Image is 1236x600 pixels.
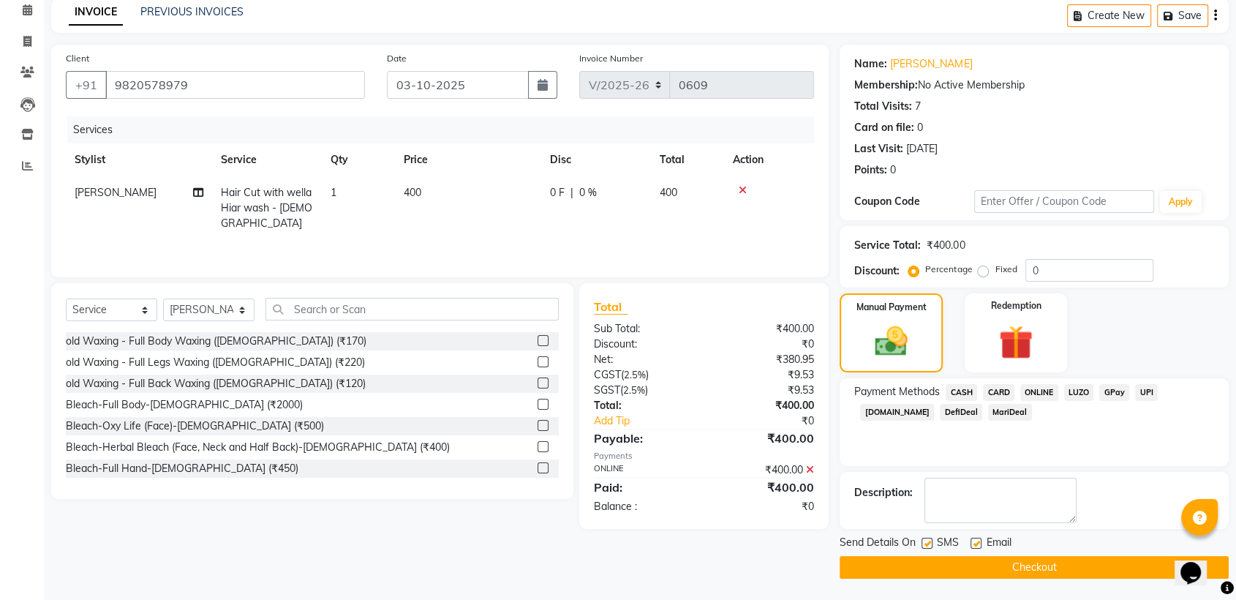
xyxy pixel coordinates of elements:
span: MariDeal [988,404,1032,421]
div: old Waxing - Full Back Waxing ([DEMOGRAPHIC_DATA]) (₹120) [66,376,366,391]
span: 0 % [579,185,597,200]
div: Bleach-Full Body-[DEMOGRAPHIC_DATA] (₹2000) [66,397,303,413]
span: CASH [946,384,977,401]
div: old Waxing - Full Legs Waxing ([DEMOGRAPHIC_DATA]) (₹220) [66,355,365,370]
div: ( ) [583,383,704,398]
div: Bleach-Full Hand-[DEMOGRAPHIC_DATA] (₹450) [66,461,298,476]
button: Apply [1160,191,1202,213]
span: SGST [594,383,620,397]
button: +91 [66,71,107,99]
div: Bleach-Herbal Bleach (Face, Neck and Half Back)-[DEMOGRAPHIC_DATA] (₹400) [66,440,450,455]
div: ₹0 [704,499,826,514]
a: [PERSON_NAME] [890,56,972,72]
div: Description: [854,485,913,500]
th: Disc [541,143,651,176]
div: ₹400.00 [704,430,826,447]
span: SMS [937,535,959,553]
span: Total [594,299,628,315]
label: Fixed [995,263,1017,276]
span: 400 [660,186,677,199]
label: Manual Payment [856,301,927,314]
div: Last Visit: [854,141,903,157]
input: Search by Name/Mobile/Email/Code [105,71,365,99]
span: ONLINE [1020,384,1058,401]
button: Create New [1067,4,1151,27]
label: Invoice Number [579,52,643,65]
span: 1 [331,186,336,199]
div: Services [67,116,825,143]
th: Stylist [66,143,212,176]
img: _cash.svg [864,323,917,360]
div: Service Total: [854,238,921,253]
div: Payable: [583,430,704,447]
div: ONLINE [583,462,704,478]
label: Date [387,52,407,65]
div: Card on file: [854,120,914,135]
div: Discount: [854,263,900,279]
th: Service [212,143,322,176]
div: 7 [915,99,921,114]
div: Balance : [583,499,704,514]
div: Net: [583,352,704,367]
span: 400 [404,186,421,199]
th: Qty [322,143,395,176]
div: ₹9.53 [704,367,826,383]
span: GPay [1099,384,1129,401]
button: Checkout [840,556,1229,579]
span: Send Details On [840,535,916,553]
span: CARD [983,384,1014,401]
div: Sub Total: [583,321,704,337]
div: ₹400.00 [704,321,826,337]
span: [PERSON_NAME] [75,186,157,199]
span: DefiDeal [940,404,982,421]
th: Action [724,143,814,176]
span: [DOMAIN_NAME] [860,404,934,421]
div: ₹9.53 [704,383,826,398]
span: Payment Methods [854,384,940,400]
th: Total [651,143,724,176]
div: ( ) [583,367,704,383]
label: Client [66,52,89,65]
span: | [570,185,573,200]
div: ₹0 [704,337,826,352]
span: Email [986,535,1011,553]
div: ₹380.95 [704,352,826,367]
a: Add Tip [583,413,724,429]
span: UPI [1135,384,1158,401]
div: Membership: [854,78,918,93]
span: 2.5% [623,384,645,396]
span: 2.5% [624,369,646,380]
div: ₹400.00 [927,238,965,253]
label: Redemption [990,299,1041,312]
div: 0 [890,162,896,178]
div: ₹400.00 [704,398,826,413]
div: ₹400.00 [704,479,826,496]
div: Payments [594,450,814,462]
div: Paid: [583,479,704,496]
img: _gift.svg [988,321,1043,364]
th: Price [395,143,541,176]
span: CGST [594,368,621,381]
div: Coupon Code [854,194,974,209]
div: Bleach-Oxy Life (Face)-[DEMOGRAPHIC_DATA] (₹500) [66,419,324,434]
span: 0 F [550,185,565,200]
div: Name: [854,56,887,72]
input: Enter Offer / Coupon Code [974,190,1154,213]
div: ₹400.00 [704,462,826,478]
span: LUZO [1064,384,1094,401]
div: Discount: [583,337,704,352]
div: ₹0 [724,413,825,429]
a: PREVIOUS INVOICES [140,5,244,18]
div: Points: [854,162,887,178]
div: No Active Membership [854,78,1214,93]
span: Hair Cut with wella Hiar wash - [DEMOGRAPHIC_DATA] [221,186,312,230]
input: Search or Scan [265,298,559,320]
div: old Waxing - Full Body Waxing ([DEMOGRAPHIC_DATA]) (₹170) [66,334,366,349]
div: Total Visits: [854,99,912,114]
label: Percentage [925,263,972,276]
div: [DATE] [906,141,938,157]
div: 0 [917,120,923,135]
iframe: chat widget [1175,541,1221,585]
button: Save [1157,4,1208,27]
div: Total: [583,398,704,413]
